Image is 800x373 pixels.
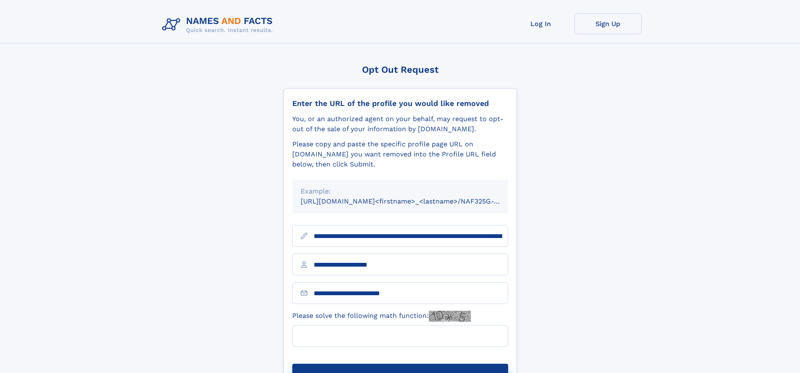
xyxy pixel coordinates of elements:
label: Please solve the following math function: [292,311,471,322]
div: Enter the URL of the profile you would like removed [292,99,508,108]
a: Log In [507,13,574,34]
a: Sign Up [574,13,642,34]
div: Example: [301,186,500,196]
img: Logo Names and Facts [159,13,280,36]
div: Opt Out Request [283,64,517,75]
div: Please copy and paste the specific profile page URL on [DOMAIN_NAME] you want removed into the Pr... [292,139,508,169]
div: You, or an authorized agent on your behalf, may request to opt-out of the sale of your informatio... [292,114,508,134]
small: [URL][DOMAIN_NAME]<firstname>_<lastname>/NAF325G-xxxxxxxx [301,197,524,205]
